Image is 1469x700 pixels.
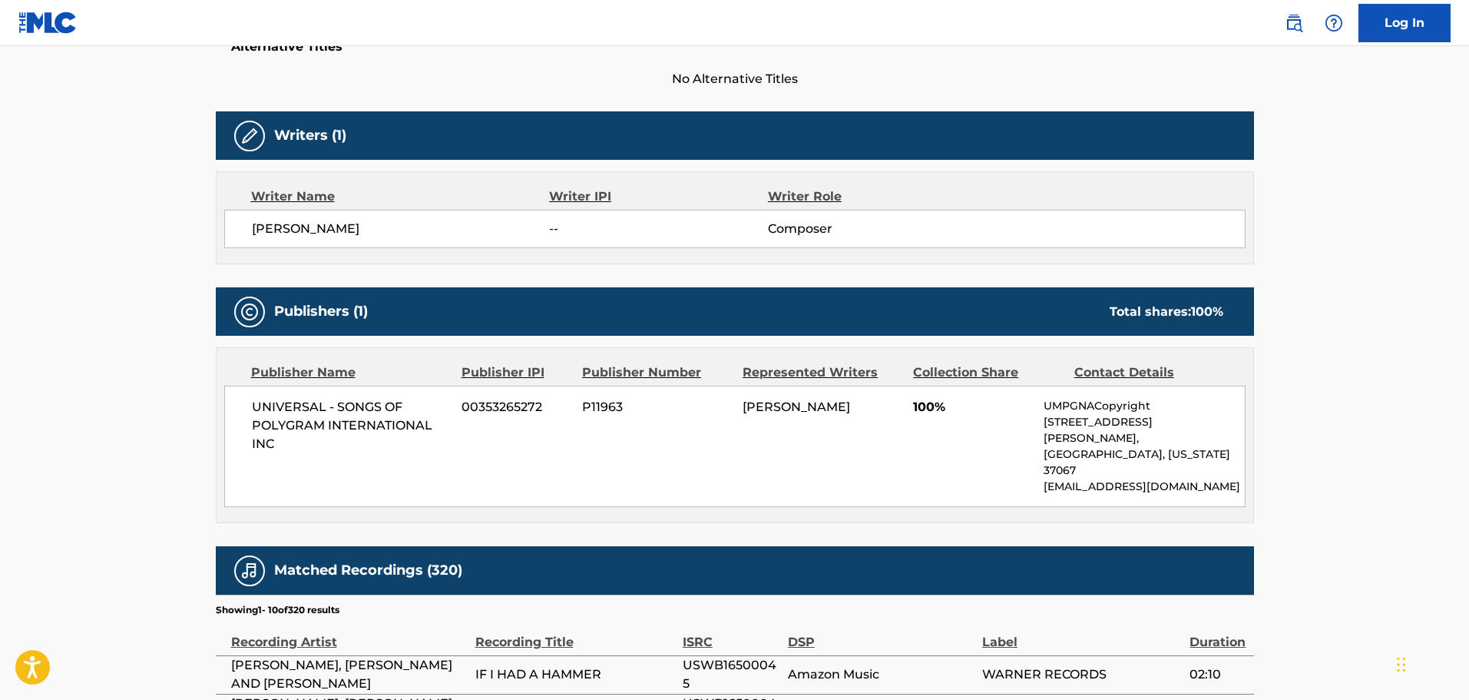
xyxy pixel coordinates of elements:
span: 02:10 [1189,665,1246,684]
img: MLC Logo [18,12,78,34]
div: ISRC [683,617,780,652]
p: UMPGNACopyright [1044,398,1244,414]
div: Writer Name [251,187,550,206]
span: [PERSON_NAME], [PERSON_NAME] AND [PERSON_NAME] [231,656,468,693]
h5: Alternative Titles [231,39,1239,55]
span: 100 % [1191,304,1223,319]
div: Duration [1189,617,1246,652]
div: Represented Writers [743,363,902,382]
span: Amazon Music [788,665,974,684]
img: search [1285,14,1303,32]
div: Recording Title [475,617,675,652]
div: DSP [788,617,974,652]
a: Log In [1358,4,1451,42]
div: Collection Share [913,363,1062,382]
span: UNIVERSAL - SONGS OF POLYGRAM INTERNATIONAL INC [252,398,451,453]
p: [STREET_ADDRESS][PERSON_NAME], [1044,414,1244,446]
img: Publishers [240,303,259,321]
div: Writer IPI [549,187,768,206]
div: Total shares: [1110,303,1223,321]
div: Publisher IPI [462,363,571,382]
h5: Writers (1) [274,127,346,144]
div: Drag [1397,642,1406,688]
div: Help [1318,8,1349,38]
p: [GEOGRAPHIC_DATA], [US_STATE] 37067 [1044,446,1244,479]
p: [EMAIL_ADDRESS][DOMAIN_NAME] [1044,479,1244,495]
div: Recording Artist [231,617,468,652]
div: Publisher Number [582,363,731,382]
div: Label [982,617,1182,652]
span: 100% [913,398,1032,416]
h5: Matched Recordings (320) [274,562,462,579]
span: 00353265272 [462,398,571,416]
span: [PERSON_NAME] [743,400,850,414]
span: P11963 [582,398,731,416]
iframe: Chat Widget [1392,626,1469,700]
img: Matched Recordings [240,562,259,580]
span: Composer [768,220,967,238]
img: Writers [240,127,259,145]
span: -- [549,220,767,238]
a: Public Search [1279,8,1309,38]
span: WARNER RECORDS [982,665,1182,684]
div: Contact Details [1074,363,1223,382]
span: IF I HAD A HAMMER [475,665,675,684]
div: Publisher Name [251,363,450,382]
div: Writer Role [768,187,967,206]
span: USWB16500045 [683,656,780,693]
h5: Publishers (1) [274,303,368,320]
span: [PERSON_NAME] [252,220,550,238]
p: Showing 1 - 10 of 320 results [216,603,339,617]
img: help [1325,14,1343,32]
span: No Alternative Titles [216,70,1254,88]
